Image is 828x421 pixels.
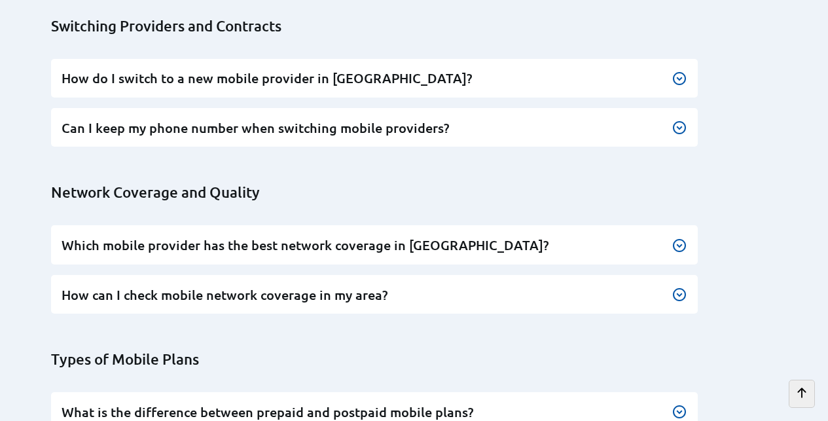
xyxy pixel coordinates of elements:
[672,287,687,302] img: Button to expand the text
[62,119,688,137] h3: Can I keep my phone number when switching mobile providers?
[62,403,688,421] h3: What is the difference between prepaid and postpaid mobile plans?
[51,183,788,202] h2: Network Coverage and Quality
[62,236,688,254] h3: Which mobile provider has the best network coverage in [GEOGRAPHIC_DATA]?
[672,404,687,420] img: Button to expand the text
[672,238,687,253] img: Button to expand the text
[51,17,788,35] h2: Switching Providers and Contracts
[62,286,688,304] h3: How can I check mobile network coverage in my area?
[672,120,687,136] img: Button to expand the text
[672,71,687,86] img: Button to expand the text
[62,69,688,87] h3: How do I switch to a new mobile provider in [GEOGRAPHIC_DATA]?
[51,350,788,369] h2: Types of Mobile Plans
